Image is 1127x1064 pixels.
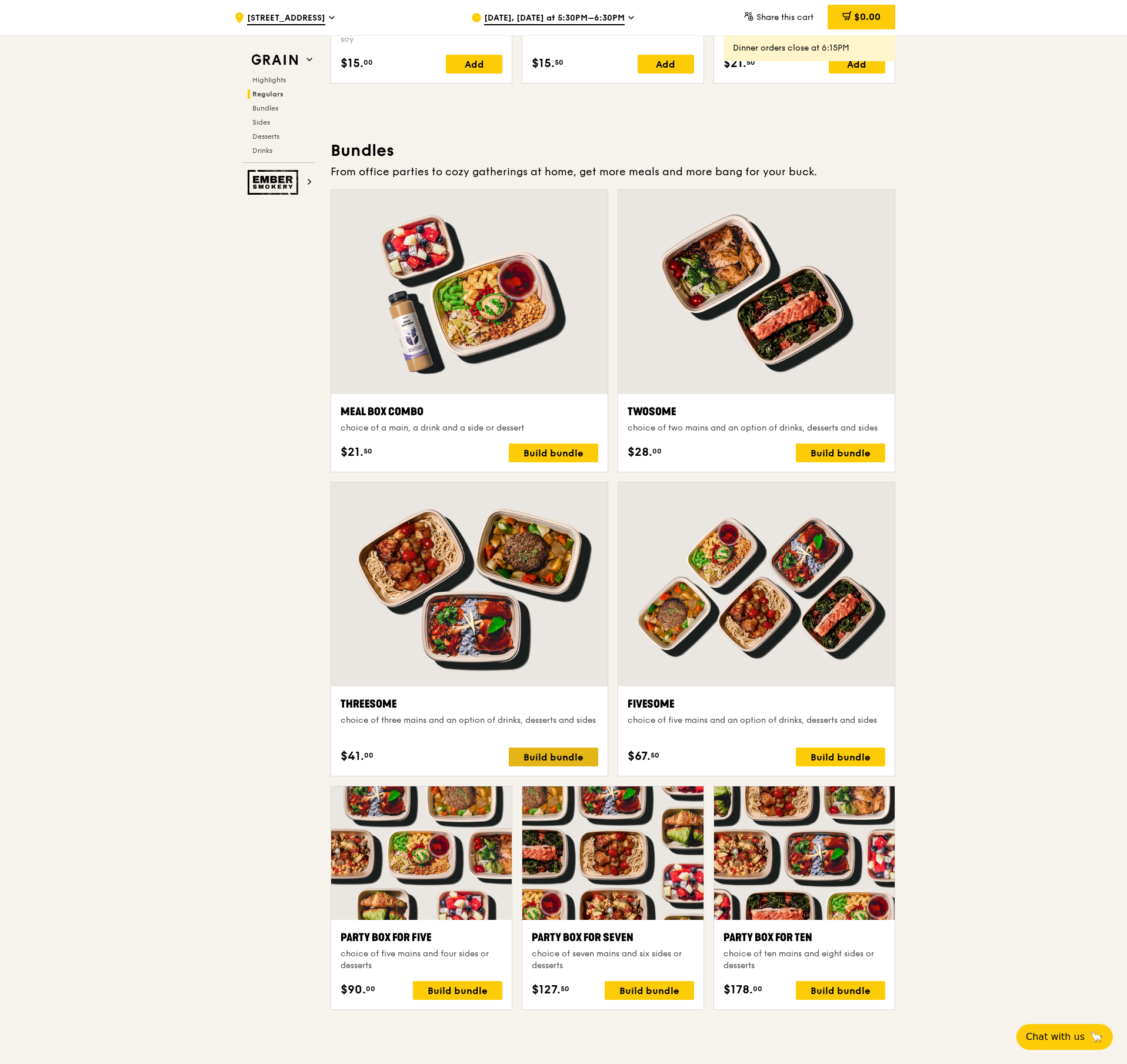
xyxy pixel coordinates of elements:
[733,42,886,54] div: Dinner orders close at 6:15PM
[252,90,284,98] span: Regulars
[829,55,885,74] div: Add
[331,140,895,161] h3: Bundles
[532,55,555,72] span: $15.
[248,170,302,195] img: Ember Smokery web logo
[331,164,895,180] div: From office parties to cozy gatherings at home, get more meals and more bang for your buck.
[753,984,762,993] span: 00
[341,948,502,972] div: choice of five mains and four sides or desserts
[341,443,364,461] span: $21.
[638,55,694,74] div: Add
[1016,1024,1113,1050] button: Chat with us🦙
[341,715,598,726] div: choice of three mains and an option of drinks, desserts and sides
[628,748,651,765] span: $67.
[532,981,561,999] span: $127.
[652,446,662,456] span: 00
[628,715,885,726] div: choice of five mains and an option of drinks, desserts and sides
[252,146,272,155] span: Drinks
[796,981,885,1000] div: Build bundle
[561,984,569,993] span: 50
[364,446,372,456] span: 50
[532,929,693,946] div: Party Box for Seven
[723,981,753,999] span: $178.
[509,443,598,462] div: Build bundle
[252,132,279,141] span: Desserts
[796,443,885,462] div: Build bundle
[341,696,598,712] div: Threesome
[484,12,625,25] span: [DATE], [DATE] at 5:30PM–6:30PM
[628,696,885,712] div: Fivesome
[341,748,364,765] span: $41.
[605,981,694,1000] div: Build bundle
[651,751,659,760] span: 50
[756,12,813,22] span: Share this cart
[413,981,502,1000] div: Build bundle
[341,55,364,72] span: $15.
[364,58,373,67] span: 00
[446,55,502,74] div: Add
[796,748,885,766] div: Build bundle
[1089,1030,1103,1044] span: 🦙
[628,422,885,434] div: choice of two mains and an option of drinks, desserts and sides
[628,443,652,461] span: $28.
[364,751,374,760] span: 00
[366,984,375,993] span: 00
[341,981,366,999] span: $90.
[723,948,885,972] div: choice of ten mains and eight sides or desserts
[628,403,885,420] div: Twosome
[252,118,270,126] span: Sides
[252,76,286,84] span: Highlights
[341,403,598,420] div: Meal Box Combo
[341,929,502,946] div: Party Box for Five
[723,929,885,946] div: Party Box for Ten
[532,948,693,972] div: choice of seven mains and six sides or desserts
[248,49,302,71] img: Grain web logo
[252,104,278,112] span: Bundles
[854,11,881,22] span: $0.00
[509,748,598,766] div: Build bundle
[555,58,563,67] span: 50
[1026,1030,1085,1044] span: Chat with us
[341,422,598,434] div: choice of a main, a drink and a side or dessert
[247,12,325,25] span: [STREET_ADDRESS]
